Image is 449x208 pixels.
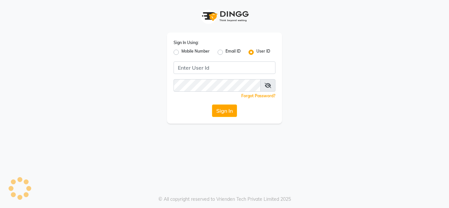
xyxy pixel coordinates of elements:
[174,40,199,46] label: Sign In Using:
[241,93,275,98] a: Forgot Password?
[212,104,237,117] button: Sign In
[174,61,275,74] input: Username
[256,48,270,56] label: User ID
[225,48,241,56] label: Email ID
[181,48,210,56] label: Mobile Number
[198,7,251,26] img: logo1.svg
[174,79,261,92] input: Username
